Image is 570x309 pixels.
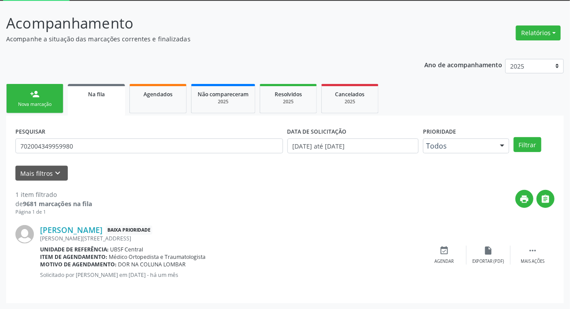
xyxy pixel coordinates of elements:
div: Mais ações [521,258,544,265]
button: print [515,190,533,208]
div: 2025 [266,98,310,105]
b: Item de agendamento: [40,253,107,261]
input: Nome, CNS [15,138,283,153]
label: Prioridade [423,125,456,138]
b: Motivo de agendamento: [40,261,117,268]
span: Baixa Prioridade [106,225,152,235]
div: Exportar (PDF) [473,258,504,265]
i:  [541,194,551,204]
span: Na fila [88,91,105,98]
span: Resolvidos [275,91,302,98]
div: [PERSON_NAME][STREET_ADDRESS] [40,235,423,242]
div: person_add [30,89,40,99]
div: 2025 [328,98,372,105]
i: print [520,194,530,204]
p: Solicitado por [PERSON_NAME] em [DATE] - há um mês [40,271,423,279]
button:  [537,190,555,208]
i:  [528,246,537,255]
p: Ano de acompanhamento [424,59,502,70]
span: DOR NA COLUNA LOMBAR [118,261,186,268]
span: Agendados [143,91,173,98]
input: Selecione um intervalo [287,138,419,153]
div: 1 item filtrado [15,190,92,199]
label: DATA DE SOLICITAÇÃO [287,125,347,138]
span: Cancelados [335,91,365,98]
img: img [15,225,34,244]
button: Relatórios [516,25,561,40]
i: insert_drive_file [484,246,493,255]
p: Acompanhe a situação das marcações correntes e finalizadas [6,34,397,44]
b: Unidade de referência: [40,246,109,253]
p: Acompanhamento [6,12,397,34]
label: PESQUISAR [15,125,45,138]
div: Nova marcação [13,101,57,108]
span: Não compareceram [198,91,249,98]
div: Página 1 de 1 [15,208,92,216]
strong: 9681 marcações na fila [23,200,92,208]
div: Agendar [435,258,454,265]
i: event_available [440,246,449,255]
button: Filtrar [514,137,541,152]
span: Médico Ortopedista e Traumatologista [109,253,206,261]
span: Todos [426,142,491,150]
button: Mais filtroskeyboard_arrow_down [15,166,68,181]
span: UBSF Central [110,246,143,253]
div: de [15,199,92,208]
a: [PERSON_NAME] [40,225,103,235]
i: keyboard_arrow_down [53,168,63,178]
div: 2025 [198,98,249,105]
